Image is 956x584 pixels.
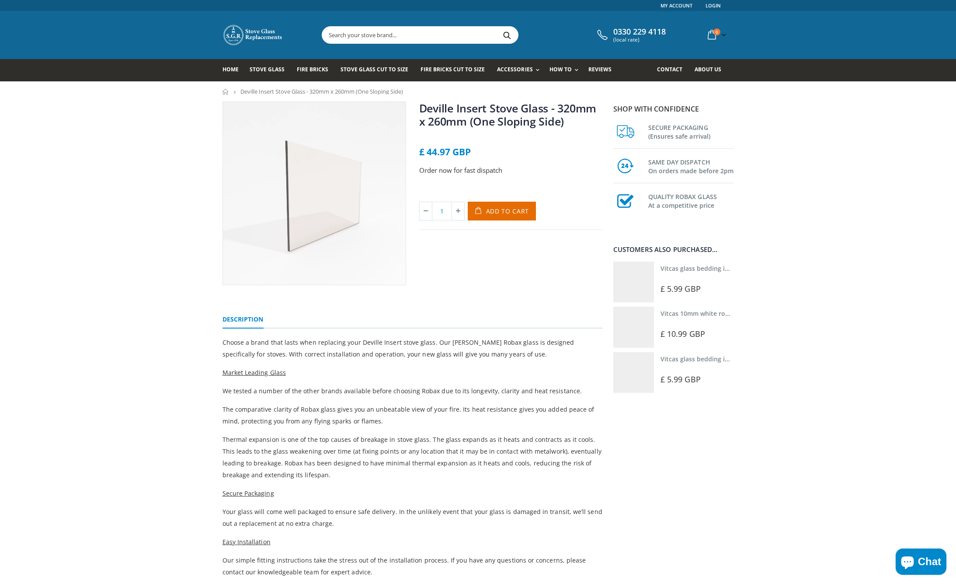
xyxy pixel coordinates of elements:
[661,283,701,294] span: £ 5.99 GBP
[695,66,721,73] span: About us
[588,66,612,73] span: Reviews
[421,66,485,73] span: Fire Bricks Cut To Size
[222,435,601,479] span: Thermal expansion is one of the top causes of breakage in stove glass. The glass expands as it he...
[297,66,328,73] span: Fire Bricks
[341,66,408,73] span: Stove Glass Cut To Size
[419,165,603,175] p: Order now for fast dispatch
[595,27,666,43] a: 0330 229 4118 (local rate)
[613,104,734,114] p: Shop with confidence
[713,28,720,35] span: 0
[549,66,572,73] span: How To
[223,102,406,285] img: stoveglassslopedtop_800x_crop_center.webp
[497,27,517,43] button: Search
[419,146,471,158] span: £ 44.97 GBP
[486,207,529,215] span: Add to Cart
[222,368,286,377] span: Market Leading Glass
[695,59,728,81] a: About us
[222,538,271,546] span: Easy Installation
[222,66,239,73] span: Home
[588,59,618,81] a: Reviews
[661,309,832,318] a: Vitcas 10mm white rope kit - includes rope seal and glue!
[222,489,274,497] span: Secure Packaging
[222,338,574,358] span: Choose a brand that lasts when replacing your Deville Insert stove glass. Our [PERSON_NAME] Robax...
[613,37,666,43] span: (local rate)
[341,59,415,81] a: Stove Glass Cut To Size
[613,246,734,253] div: Customers also purchased...
[497,66,532,73] span: Accessories
[250,66,285,73] span: Stove Glass
[222,89,229,94] a: Home
[497,59,543,81] a: Accessories
[661,355,846,363] a: Vitcas glass bedding in tape - 2mm x 15mm x 2 meters (White)
[657,66,682,73] span: Contact
[661,264,824,273] a: Vitcas glass bedding in tape - 2mm x 10mm x 2 meters
[704,26,728,43] a: 0
[222,59,245,81] a: Home
[419,101,597,129] a: Deville Insert Stove Glass - 320mm x 260mm (One Sloping Side)
[613,27,666,37] span: 0330 229 4118
[893,549,949,577] inbox-online-store-chat: Shopify online store chat
[648,122,734,141] h3: SECURE PACKAGING (Ensures safe arrival)
[322,27,616,43] input: Search your stove brand...
[250,59,291,81] a: Stove Glass
[222,507,602,528] span: Your glass will come well packaged to ensure safe delivery. In the unlikely event that your glass...
[222,556,586,576] span: Our simple fitting instructions take the stress out of the installation process. If you have any ...
[468,202,536,220] button: Add to Cart
[421,59,491,81] a: Fire Bricks Cut To Size
[657,59,689,81] a: Contact
[240,87,403,95] span: Deville Insert Stove Glass - 320mm x 260mm (One Sloping Side)
[222,387,582,395] span: We tested a number of the other brands available before choosing Robax due to its longevity, clar...
[661,374,701,385] span: £ 5.99 GBP
[297,59,335,81] a: Fire Bricks
[222,24,284,46] img: Stove Glass Replacement
[222,311,264,329] a: Description
[549,59,583,81] a: How To
[661,329,705,339] span: £ 10.99 GBP
[222,405,594,425] span: The comparative clarity of Robax glass gives you an unbeatable view of your fire. Its heat resist...
[648,156,734,175] h3: SAME DAY DISPATCH On orders made before 2pm
[648,191,734,210] h3: QUALITY ROBAX GLASS At a competitive price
